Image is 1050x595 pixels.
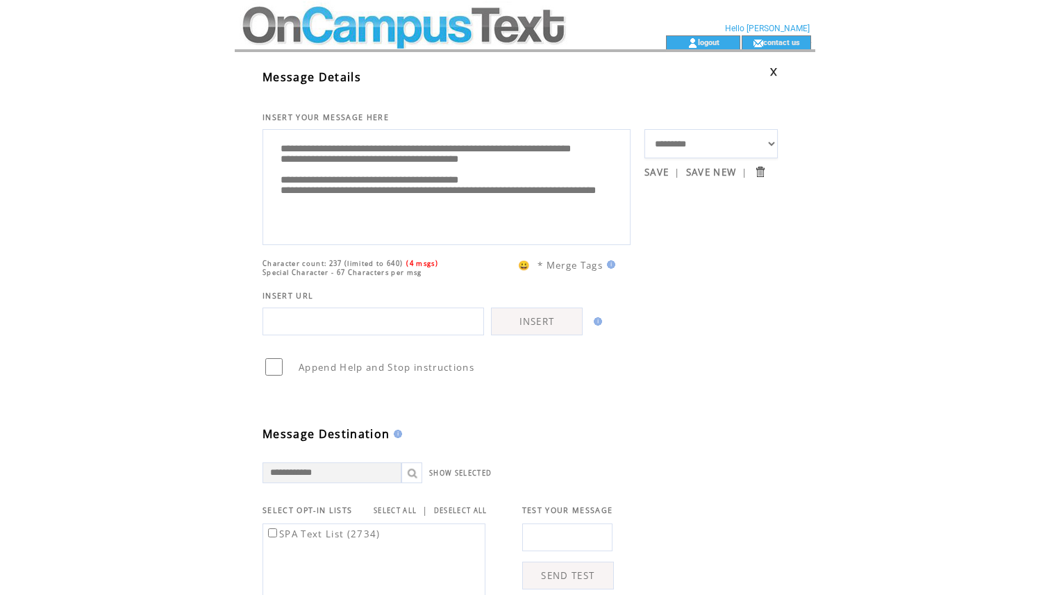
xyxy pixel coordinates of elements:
[434,506,487,515] a: DESELECT ALL
[590,317,602,326] img: help.gif
[522,505,613,515] span: TEST YOUR MESSAGE
[262,505,352,515] span: SELECT OPT-IN LISTS
[422,504,428,517] span: |
[268,528,277,537] input: SPA Text List (2734)
[262,291,313,301] span: INSERT URL
[742,166,747,178] span: |
[753,37,763,49] img: contact_us_icon.gif
[537,259,603,271] span: * Merge Tags
[265,528,381,540] label: SPA Text List (2734)
[522,562,614,589] a: SEND TEST
[603,260,615,269] img: help.gif
[644,166,669,178] a: SAVE
[390,430,402,438] img: help.gif
[491,308,583,335] a: INSERT
[299,361,474,374] span: Append Help and Stop instructions
[429,469,492,478] a: SHOW SELECTED
[262,259,403,268] span: Character count: 237 (limited to 640)
[374,506,417,515] a: SELECT ALL
[262,112,389,122] span: INSERT YOUR MESSAGE HERE
[262,426,390,442] span: Message Destination
[262,69,361,85] span: Message Details
[262,268,422,277] span: Special Character - 67 Characters per msg
[698,37,719,47] a: logout
[725,24,810,33] span: Hello [PERSON_NAME]
[753,165,767,178] input: Submit
[686,166,737,178] a: SAVE NEW
[687,37,698,49] img: account_icon.gif
[674,166,680,178] span: |
[406,259,438,268] span: (4 msgs)
[763,37,800,47] a: contact us
[518,259,531,271] span: 😀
